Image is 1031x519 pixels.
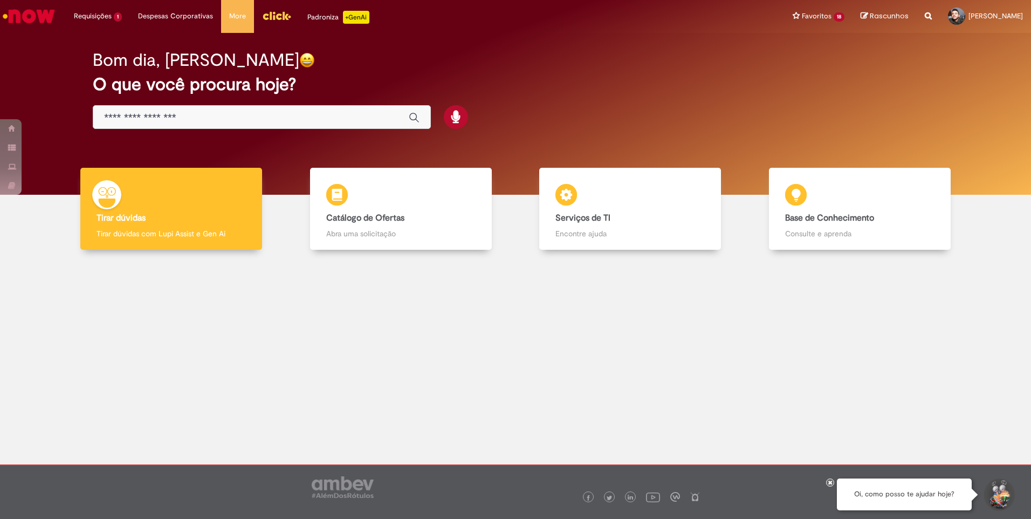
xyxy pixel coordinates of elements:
span: [PERSON_NAME] [968,11,1023,21]
span: Favoritos [802,11,831,22]
img: happy-face.png [299,52,315,68]
span: Requisições [74,11,112,22]
p: Consulte e aprenda [785,228,934,239]
a: Rascunhos [861,11,909,22]
img: ServiceNow [1,5,57,27]
b: Serviços de TI [555,213,610,223]
div: Oi, como posso te ajudar hoje? [837,479,972,510]
img: logo_footer_ambev_rotulo_gray.png [312,476,374,498]
img: logo_footer_workplace.png [670,492,680,502]
div: Padroniza [307,11,369,24]
p: Abra uma solicitação [326,228,476,239]
b: Base de Conhecimento [785,213,874,223]
img: logo_footer_linkedin.png [628,495,633,501]
img: logo_footer_facebook.png [586,495,591,501]
img: click_logo_yellow_360x200.png [262,8,291,24]
a: Base de Conhecimento Consulte e aprenda [745,168,975,250]
span: Despesas Corporativas [138,11,213,22]
a: Catálogo de Ofertas Abra uma solicitação [286,168,516,250]
span: 1 [114,12,122,22]
span: 18 [834,12,844,22]
b: Tirar dúvidas [97,213,146,223]
p: Tirar dúvidas com Lupi Assist e Gen Ai [97,228,246,239]
button: Iniciar Conversa de Suporte [982,479,1015,511]
span: More [229,11,246,22]
p: Encontre ajuda [555,228,705,239]
a: Serviços de TI Encontre ajuda [515,168,745,250]
img: logo_footer_naosei.png [690,492,700,502]
h2: Bom dia, [PERSON_NAME] [93,51,299,70]
span: Rascunhos [870,11,909,21]
b: Catálogo de Ofertas [326,213,404,223]
a: Tirar dúvidas Tirar dúvidas com Lupi Assist e Gen Ai [57,168,286,250]
img: logo_footer_youtube.png [646,490,660,504]
img: logo_footer_twitter.png [607,495,612,501]
p: +GenAi [343,11,369,24]
h2: O que você procura hoje? [93,75,938,94]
